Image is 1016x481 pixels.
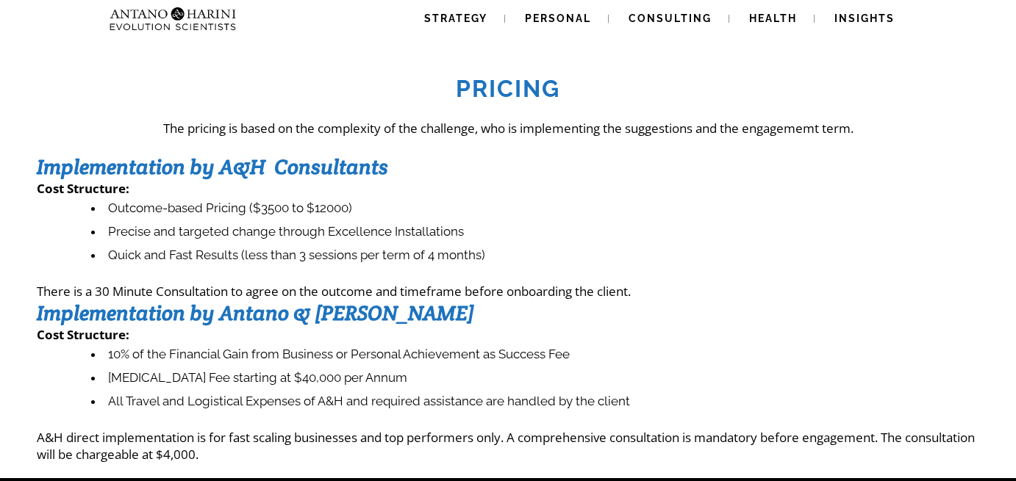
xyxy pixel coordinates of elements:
li: [MEDICAL_DATA] Fee starting at $40,000 per Annum [91,366,979,390]
strong: Pricing [456,75,560,102]
span: Strategy [424,12,487,24]
strong: : [126,180,129,197]
span: Health [749,12,797,24]
strong: Cost Structure [37,180,126,197]
li: Quick and Fast Results (less than 3 sessions per term of 4 months) [91,244,979,267]
p: The pricing is based on the complexity of the challenge, who is implementing the suggestions and ... [37,120,979,137]
p: There is a 30 Minute Consultation to agree on the outcome and timeframe before onboarding the cli... [37,283,979,300]
strong: Cost Structure: [37,326,129,343]
li: Outcome-based Pricing ($3500 to $12000) [91,197,979,220]
li: 10% of the Financial Gain from Business or Personal Achievement as Success Fee [91,343,979,366]
span: Personal [525,12,591,24]
li: All Travel and Logistical Expenses of A&H and required assistance are handled by the client [91,390,979,413]
strong: Implementation by A&H Consultants [37,153,388,180]
strong: Implementation by Antano & [PERSON_NAME] [37,300,474,326]
span: Consulting [629,12,712,24]
span: Insights [834,12,895,24]
p: A&H direct implementation is for fast scaling businesses and top performers only. A comprehensive... [37,429,979,463]
li: Precise and targeted change through Excellence Installations [91,220,979,244]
